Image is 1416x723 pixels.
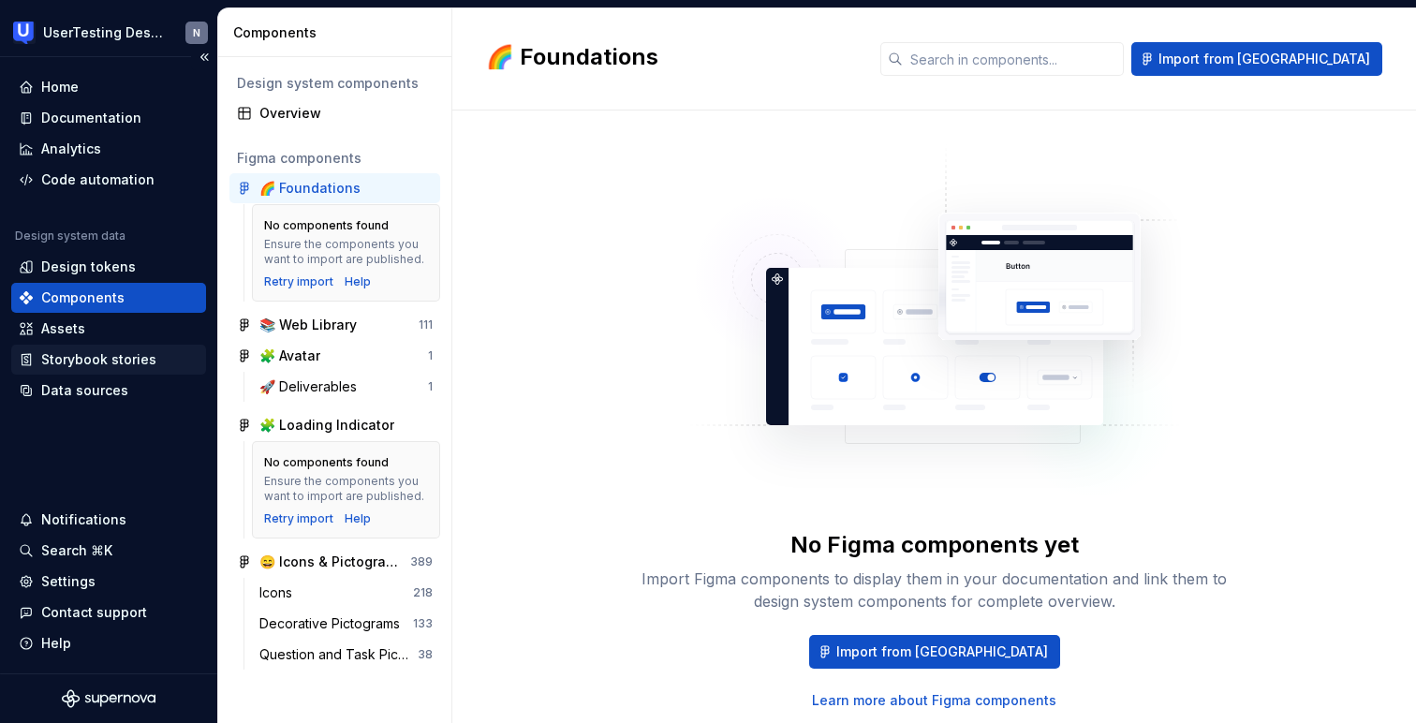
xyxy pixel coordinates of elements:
div: 🚀 Deliverables [259,377,364,396]
div: Ensure the components you want to import are published. [264,474,428,504]
a: Data sources [11,376,206,406]
div: Figma components [237,149,433,168]
div: Code automation [41,170,155,189]
button: Contact support [11,598,206,627]
div: 218 [413,585,433,600]
div: Data sources [41,381,128,400]
div: No components found [264,455,389,470]
div: 😄 Icons & Pictograms V2 [259,553,399,571]
button: Collapse sidebar [191,44,217,70]
div: 🧩 Loading Indicator [259,416,394,435]
button: Retry import [264,274,333,289]
button: Help [11,628,206,658]
button: UserTesting Design SystemN [4,12,214,52]
svg: Supernova Logo [62,689,155,708]
button: Search ⌘K [11,536,206,566]
div: Design system components [237,74,433,93]
a: Components [11,283,206,313]
div: Question and Task Pictograms [259,645,418,664]
div: Overview [259,104,433,123]
a: 🧩 Avatar1 [229,341,440,371]
a: 🚀 Deliverables1 [252,372,440,402]
div: Design tokens [41,258,136,276]
a: Analytics [11,134,206,164]
div: Ensure the components you want to import are published. [264,237,428,267]
div: 133 [413,616,433,631]
div: Documentation [41,109,141,127]
a: Documentation [11,103,206,133]
div: Assets [41,319,85,338]
a: Storybook stories [11,345,206,375]
div: 🧩 Avatar [259,347,320,365]
a: Help [345,511,371,526]
span: Import from [GEOGRAPHIC_DATA] [1158,50,1370,68]
div: 📚 Web Library [259,316,357,334]
button: Retry import [264,511,333,526]
div: Analytics [41,140,101,158]
div: 🌈 Foundations [259,179,361,198]
div: Components [233,23,444,42]
a: 📚 Web Library111 [229,310,440,340]
div: Import Figma components to display them in your documentation and link them to design system comp... [635,568,1234,612]
a: Overview [229,98,440,128]
div: Notifications [41,510,126,529]
a: Code automation [11,165,206,195]
div: Search ⌘K [41,541,112,560]
input: Search in components... [903,42,1124,76]
a: Help [345,274,371,289]
a: 🧩 Loading Indicator [229,410,440,440]
div: Components [41,288,125,307]
div: No components found [264,218,389,233]
div: Home [41,78,79,96]
a: Settings [11,567,206,597]
a: 😄 Icons & Pictograms V2389 [229,547,440,577]
a: Design tokens [11,252,206,282]
button: Import from [GEOGRAPHIC_DATA] [809,635,1060,669]
div: 1 [428,379,433,394]
a: 🌈 Foundations [229,173,440,203]
div: 111 [419,317,433,332]
a: Learn more about Figma components [812,691,1056,710]
div: Contact support [41,603,147,622]
div: 389 [410,554,433,569]
div: Help [41,634,71,653]
a: Icons218 [252,578,440,608]
div: Decorative Pictograms [259,614,407,633]
a: Decorative Pictograms133 [252,609,440,639]
div: 38 [418,647,433,662]
div: UserTesting Design System [43,23,163,42]
h2: 🌈 Foundations [486,42,858,72]
a: Assets [11,314,206,344]
a: Home [11,72,206,102]
div: No Figma components yet [790,530,1079,560]
div: Design system data [15,229,125,243]
span: Import from [GEOGRAPHIC_DATA] [836,642,1048,661]
a: Question and Task Pictograms38 [252,640,440,670]
div: Settings [41,572,96,591]
div: Icons [259,583,300,602]
div: 1 [428,348,433,363]
div: Storybook stories [41,350,156,369]
div: N [193,25,200,40]
button: Import from [GEOGRAPHIC_DATA] [1131,42,1382,76]
button: Notifications [11,505,206,535]
img: 41adf70f-fc1c-4662-8e2d-d2ab9c673b1b.png [13,22,36,44]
